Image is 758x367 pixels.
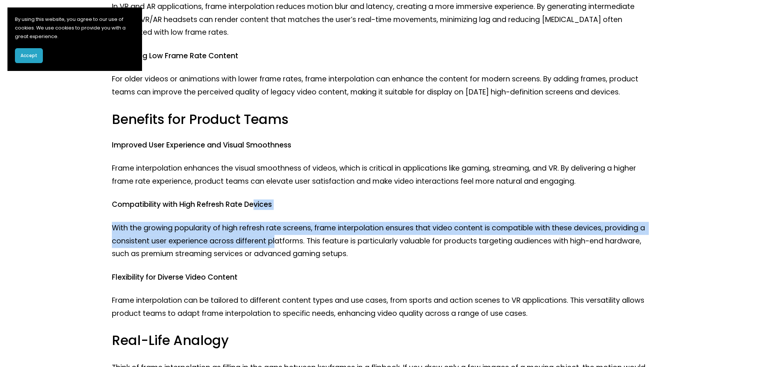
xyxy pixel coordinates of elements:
h4: Improved User Experience and Visual Smoothness [112,140,646,150]
span: Accept [21,52,37,59]
p: For older videos or animations with lower frame rates, frame interpolation can enhance the conten... [112,73,646,99]
h4: Flexibility for Diverse Video Content [112,273,646,283]
section: Cookie banner [7,7,142,71]
h3: Real-Life Analogy [112,332,646,349]
p: Frame interpolation can be tailored to different content types and use cases, from sports and act... [112,294,646,320]
h4: Compatibility with High Refresh Rate Devices [112,200,646,210]
p: With the growing popularity of high refresh rate screens, frame interpolation ensures that video ... [112,222,646,261]
h3: Benefits for Product Teams [112,111,646,128]
h4: Upscaling Low Frame Rate Content [112,51,646,61]
button: Accept [15,48,43,63]
p: In VR and AR applications, frame interpolation reduces motion blur and latency, creating a more i... [112,0,646,39]
p: Frame interpolation enhances the visual smoothness of videos, which is critical in applications l... [112,162,646,188]
p: By using this website, you agree to our use of cookies. We use cookies to provide you with a grea... [15,15,134,41]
